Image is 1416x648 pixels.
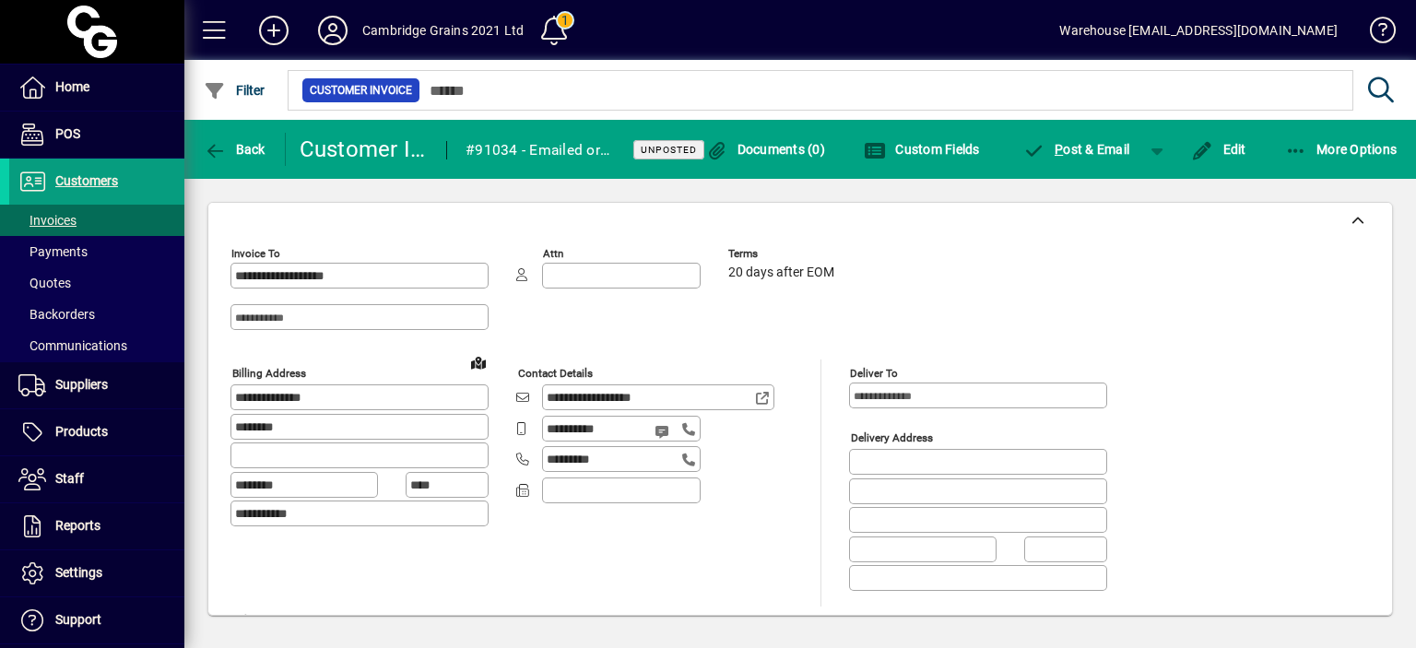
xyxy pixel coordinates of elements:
button: Custom Fields [859,133,985,166]
app-page-header-button: Back [184,133,286,166]
button: Edit [1186,133,1251,166]
a: Suppliers [9,362,184,408]
a: Staff [9,456,184,502]
span: Terms [728,248,839,260]
a: Payments [9,236,184,267]
span: Staff [55,471,84,486]
span: Documents (0) [705,142,825,157]
a: Reports [9,503,184,549]
span: Customer Invoice [310,81,412,100]
span: Unposted [641,144,697,156]
div: Customer Invoice [300,135,429,164]
button: Documents (0) [701,133,830,166]
button: Filter [199,74,270,107]
span: Payments [18,244,88,259]
button: Post & Email [1014,133,1139,166]
span: Edit [1191,142,1246,157]
span: POS [55,126,80,141]
mat-label: Attn [543,247,563,260]
div: Warehouse [EMAIL_ADDRESS][DOMAIN_NAME] [1059,16,1338,45]
button: Profile [303,14,362,47]
button: Back [199,133,270,166]
button: Send SMS [642,409,686,454]
mat-label: Deliver To [850,367,898,380]
a: Home [9,65,184,111]
button: Add [244,14,303,47]
button: More Options [1280,133,1402,166]
a: View on map [464,348,493,377]
div: Cambridge Grains 2021 Ltd [362,16,524,45]
div: #91034 - Emailed order PO - 627 [466,135,610,165]
a: Invoices [9,205,184,236]
span: Invoices [18,213,77,228]
span: ost & Email [1023,142,1130,157]
span: Backorders [18,307,95,322]
span: Suppliers [55,377,108,392]
a: Products [9,409,184,455]
a: POS [9,112,184,158]
span: Customers [55,173,118,188]
mat-label: Invoice To [231,247,280,260]
span: More Options [1285,142,1398,157]
span: Settings [55,565,102,580]
span: Back [204,142,265,157]
span: Communications [18,338,127,353]
mat-label: Deliver via [231,613,282,626]
span: Quotes [18,276,71,290]
a: Communications [9,330,184,361]
span: Reports [55,518,100,533]
span: Filter [204,83,265,98]
span: Support [55,612,101,627]
span: Home [55,79,89,94]
a: Quotes [9,267,184,299]
span: P [1055,142,1063,157]
a: Knowledge Base [1356,4,1393,64]
a: Settings [9,550,184,596]
a: Support [9,597,184,643]
a: Backorders [9,299,184,330]
span: 20 days after EOM [728,265,834,280]
span: Custom Fields [864,142,980,157]
span: Products [55,424,108,439]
